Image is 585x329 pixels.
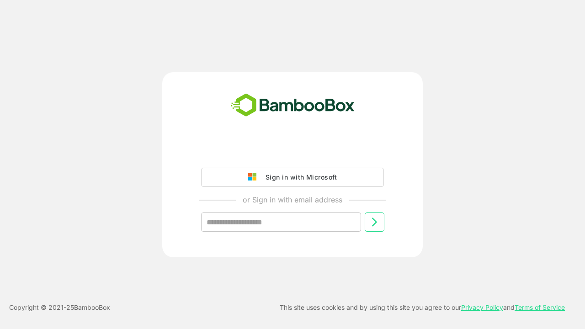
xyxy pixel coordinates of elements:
p: or Sign in with email address [243,194,342,205]
p: Copyright © 2021- 25 BambooBox [9,302,110,313]
img: google [248,173,261,181]
a: Terms of Service [515,303,565,311]
button: Sign in with Microsoft [201,168,384,187]
a: Privacy Policy [461,303,503,311]
div: Sign in with Microsoft [261,171,337,183]
img: bamboobox [226,90,360,121]
p: This site uses cookies and by using this site you agree to our and [280,302,565,313]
